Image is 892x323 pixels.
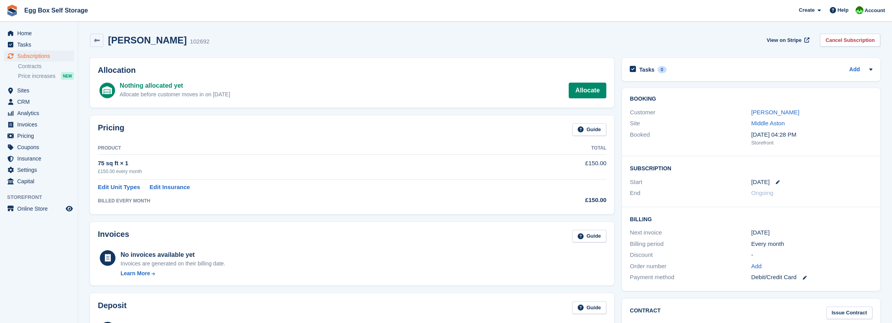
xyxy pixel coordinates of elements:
[108,35,187,45] h2: [PERSON_NAME]
[630,119,751,128] div: Site
[98,142,511,155] th: Product
[630,262,751,271] div: Order number
[4,96,74,107] a: menu
[17,96,64,107] span: CRM
[4,164,74,175] a: menu
[17,164,64,175] span: Settings
[751,189,773,196] span: Ongoing
[799,6,815,14] span: Create
[4,119,74,130] a: menu
[751,130,872,139] div: [DATE] 04:28 PM
[4,51,74,61] a: menu
[98,123,124,136] h2: Pricing
[21,4,91,17] a: Egg Box Self Storage
[98,183,140,192] a: Edit Unit Types
[17,153,64,164] span: Insurance
[826,307,872,319] a: Issue Contract
[751,273,872,282] div: Debit/Credit Card
[4,153,74,164] a: menu
[98,159,511,168] div: 75 sq ft × 1
[838,6,849,14] span: Help
[18,72,56,80] span: Price increases
[630,96,872,102] h2: Booking
[658,66,667,73] div: 0
[98,168,511,175] div: £150.00 every month
[7,193,78,201] span: Storefront
[630,307,661,319] h2: Contract
[4,130,74,141] a: menu
[98,230,129,243] h2: Invoices
[121,260,225,268] div: Invoices are generated on their billing date.
[751,109,799,115] a: [PERSON_NAME]
[751,120,785,126] a: Middle Aston
[17,119,64,130] span: Invoices
[630,108,751,117] div: Customer
[17,203,64,214] span: Online Store
[511,196,606,205] div: £150.00
[856,6,863,14] img: Charles Sandy
[98,197,511,204] div: BILLED EVERY MONTH
[17,130,64,141] span: Pricing
[751,251,872,260] div: -
[820,34,880,47] a: Cancel Subscription
[4,39,74,50] a: menu
[18,72,74,80] a: Price increases NEW
[630,164,872,172] h2: Subscription
[61,72,74,80] div: NEW
[630,189,751,198] div: End
[65,204,74,213] a: Preview store
[630,215,872,223] h2: Billing
[865,7,885,14] span: Account
[17,28,64,39] span: Home
[17,39,64,50] span: Tasks
[511,155,606,179] td: £150.00
[849,65,860,74] a: Add
[630,251,751,260] div: Discount
[751,240,872,249] div: Every month
[18,63,74,70] a: Contracts
[764,34,811,47] a: View on Stripe
[120,81,230,90] div: Nothing allocated yet
[17,85,64,96] span: Sites
[17,108,64,119] span: Analytics
[150,183,190,192] a: Edit Insurance
[572,230,607,243] a: Guide
[98,66,606,75] h2: Allocation
[4,108,74,119] a: menu
[4,203,74,214] a: menu
[630,178,751,187] div: Start
[121,250,225,260] div: No invoices available yet
[121,269,150,278] div: Learn More
[98,301,126,314] h2: Deposit
[751,262,762,271] a: Add
[4,142,74,153] a: menu
[17,142,64,153] span: Coupons
[190,37,209,46] div: 102692
[630,228,751,237] div: Next invoice
[751,139,872,147] div: Storefront
[767,36,802,44] span: View on Stripe
[4,28,74,39] a: menu
[751,178,769,187] time: 2025-08-21 00:00:00 UTC
[630,240,751,249] div: Billing period
[511,142,606,155] th: Total
[4,85,74,96] a: menu
[572,123,607,136] a: Guide
[751,228,872,237] div: [DATE]
[4,176,74,187] a: menu
[630,130,751,147] div: Booked
[6,5,18,16] img: stora-icon-8386f47178a22dfd0bd8f6a31ec36ba5ce8667c1dd55bd0f319d3a0aa187defe.svg
[630,273,751,282] div: Payment method
[121,269,225,278] a: Learn More
[569,83,606,98] a: Allocate
[572,301,607,314] a: Guide
[17,176,64,187] span: Capital
[639,66,654,73] h2: Tasks
[17,51,64,61] span: Subscriptions
[120,90,230,99] div: Allocate before customer moves in on [DATE]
